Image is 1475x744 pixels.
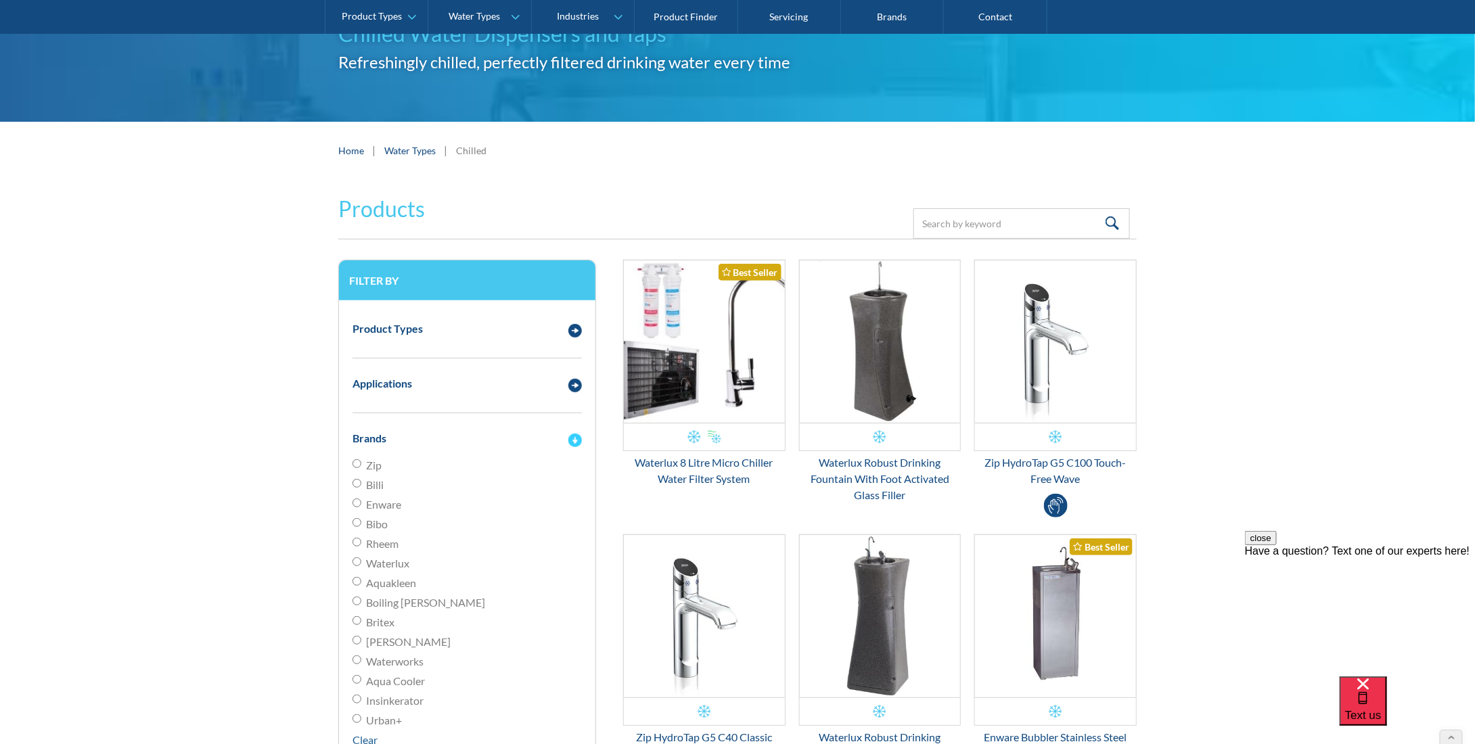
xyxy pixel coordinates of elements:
a: Waterlux 8 Litre Micro Chiller Water Filter SystemBest SellerWaterlux 8 Litre Micro Chiller Water... [623,260,786,487]
input: Bibo [353,518,361,527]
span: Bibo [366,516,388,532]
div: Industries [557,11,599,22]
span: Waterworks [366,653,424,670]
span: Urban+ [366,712,402,728]
h2: Products [338,193,425,225]
img: Waterlux 8 Litre Micro Chiller Water Filter System [624,260,785,423]
input: Billi [353,479,361,488]
a: Waterlux Robust Drinking Fountain With Foot Activated Glass FillerWaterlux Robust Drinking Founta... [799,260,961,503]
input: Waterlux [353,557,361,566]
h3: Filter by [349,274,585,287]
span: Zip [366,457,382,473]
span: Britex [366,614,394,630]
div: Water Types [449,11,501,22]
input: Waterworks [353,655,361,664]
div: Zip HydroTap G5 C100 Touch-Free Wave [974,455,1137,487]
span: Enware [366,496,401,513]
input: Aquakleen [353,577,361,586]
input: Rheem [353,538,361,547]
div: Applications [353,375,412,392]
iframe: podium webchat widget bubble [1340,676,1475,744]
img: Enware Bubbler Stainless Steel Drinking Fountain [975,535,1136,697]
img: Zip HydroTap G5 C100 Touch-Free Wave [975,260,1136,423]
span: Aqua Cooler [366,673,425,689]
input: [PERSON_NAME] [353,636,361,645]
span: Boiling [PERSON_NAME] [366,595,485,611]
div: Waterlux Robust Drinking Fountain With Foot Activated Glass Filler [799,455,961,503]
div: Product Types [342,11,402,22]
span: Aquakleen [366,575,416,591]
iframe: podium webchat widget prompt [1245,531,1475,693]
div: | [371,142,378,158]
div: Best Seller [1070,538,1133,555]
input: Aqua Cooler [353,675,361,684]
a: Home [338,143,364,158]
div: Best Seller [719,264,781,281]
div: Brands [353,430,386,446]
img: Waterlux Robust Drinking Fountain With Foot Activated Glass Filler [800,260,961,423]
div: Product Types [353,321,423,337]
div: Chilled [456,143,486,158]
div: | [442,142,449,158]
span: Billi [366,477,384,493]
input: Enware [353,498,361,507]
a: Water Types [384,143,436,158]
h2: Refreshingly chilled, perfectly filtered drinking water every time [338,50,1137,74]
span: Insinkerator [366,693,424,709]
img: Zip HydroTap G5 C40 Classic Touch-Free Wave [624,535,785,697]
img: Waterlux Robust Drinking Fountain [800,535,961,697]
span: Waterlux [366,555,409,572]
input: Boiling [PERSON_NAME] [353,597,361,605]
span: [PERSON_NAME] [366,634,451,650]
input: Search by keyword [913,208,1130,239]
input: Urban+ [353,714,361,723]
input: Insinkerator [353,695,361,703]
input: Britex [353,616,361,625]
input: Zip [353,459,361,468]
span: Rheem [366,536,399,552]
div: Waterlux 8 Litre Micro Chiller Water Filter System [623,455,786,487]
a: Zip HydroTap G5 C100 Touch-Free WaveZip HydroTap G5 C100 Touch-Free Wave [974,260,1137,487]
